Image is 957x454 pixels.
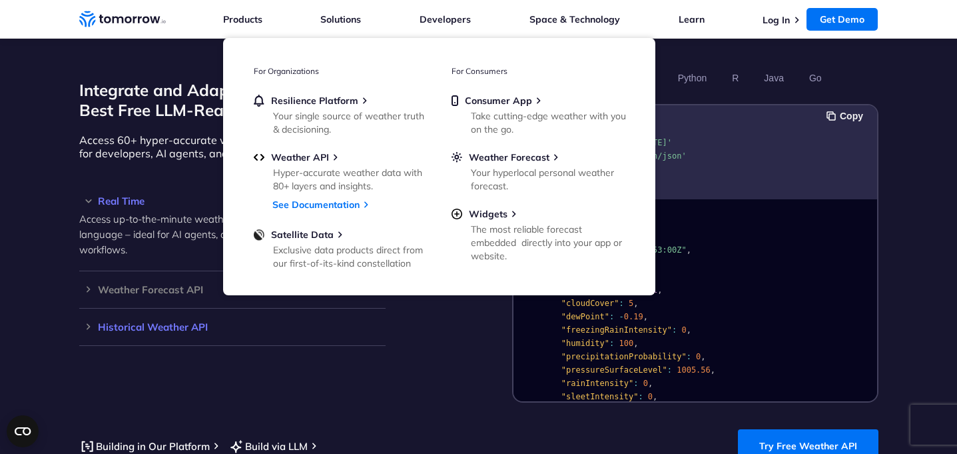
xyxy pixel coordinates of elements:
a: Learn [679,13,705,25]
span: , [647,379,652,388]
span: , [701,352,705,361]
h3: Historical Weather API [79,322,386,332]
span: , [653,392,657,401]
span: "dewPoint" [561,312,609,321]
span: : [609,312,614,321]
span: Consumer App [465,95,532,107]
span: 'accept: application/json' [561,151,686,161]
span: : [619,299,623,308]
a: Consumer AppTake cutting-edge weather with you on the go. [452,95,625,133]
span: , [657,285,662,295]
span: : [671,325,676,335]
a: WidgetsThe most reliable forecast embedded directly into your app or website. [452,208,625,260]
span: 0 [696,352,701,361]
span: 1005.56 [677,365,711,375]
span: "humidity" [561,339,609,348]
span: "freezingRainIntensity" [561,325,671,335]
span: : [686,352,691,361]
button: Go [804,67,826,89]
img: sun.svg [452,151,462,163]
div: Take cutting-edge weather with you on the go. [471,109,626,136]
div: Your hyperlocal personal weather forecast. [471,166,626,193]
span: 100 [619,339,633,348]
div: Exclusive data products direct from our first-of-its-kind constellation [273,243,428,270]
a: Satellite DataExclusive data products direct from our first-of-its-kind constellation [254,229,427,267]
span: - [619,312,623,321]
img: plus-circle.svg [452,208,462,220]
span: "cloudCover" [561,299,619,308]
span: : [638,392,643,401]
a: Weather ForecastYour hyperlocal personal weather forecast. [452,151,625,190]
span: 0 [643,379,647,388]
span: Resilience Platform [271,95,358,107]
span: "precipitationProbability" [561,352,686,361]
a: Solutions [320,13,361,25]
a: Log In [763,14,790,26]
button: R [727,67,743,89]
span: , [686,245,691,255]
h3: For Consumers [452,66,625,76]
button: Open CMP widget [7,415,39,447]
span: Widgets [469,208,507,220]
a: Space & Technology [529,13,620,25]
span: 0 [647,392,652,401]
span: Weather Forecast [469,151,549,163]
span: 0 [681,325,686,335]
span: : [609,339,614,348]
a: Products [223,13,262,25]
img: api.svg [254,151,264,163]
button: Copy [826,109,867,123]
span: , [633,339,638,348]
a: Developers [420,13,471,25]
img: satellite-data-menu.png [254,229,264,241]
span: "sleetIntensity" [561,392,638,401]
span: "pressureSurfaceLevel" [561,365,667,375]
a: Weather APIHyper-accurate weather data with 80+ layers and insights. [254,151,427,190]
span: '[URL][DOMAIN_NAME][DATE]' [547,138,672,147]
img: bell.svg [254,95,264,107]
a: Get Demo [806,8,878,31]
h3: Real Time [79,196,386,206]
a: Home link [79,9,166,29]
a: See Documentation [272,199,360,211]
span: : [633,379,638,388]
div: The most reliable forecast embedded directly into your app or website. [471,223,626,263]
div: Your single source of weather truth & decisioning. [273,109,428,136]
button: Python [673,67,711,89]
span: "rainIntensity" [561,379,633,388]
img: mobile.svg [452,95,458,107]
a: Resilience PlatformYour single source of weather truth & decisioning. [254,95,427,133]
span: : [667,365,671,375]
button: Java [759,67,789,89]
span: , [686,325,691,335]
p: Access 60+ hyper-accurate weather layers – now optimized for developers, AI agents, and natural l... [79,133,386,160]
h2: Integrate and Adapt with the World’s Best Free LLM-Ready Weather API [79,80,386,120]
span: , [643,312,647,321]
p: Access up-to-the-minute weather insights via JSON or natural language – ideal for AI agents, dash... [79,211,386,257]
span: 5 [628,299,633,308]
h3: Weather Forecast API [79,285,386,295]
span: , [710,365,715,375]
div: Hyper-accurate weather data with 80+ layers and insights. [273,166,428,193]
span: Weather API [271,151,329,163]
h3: For Organizations [254,66,427,76]
button: Node [625,67,657,89]
span: 0.19 [623,312,643,321]
span: , [633,299,638,308]
span: Satellite Data [271,229,334,241]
